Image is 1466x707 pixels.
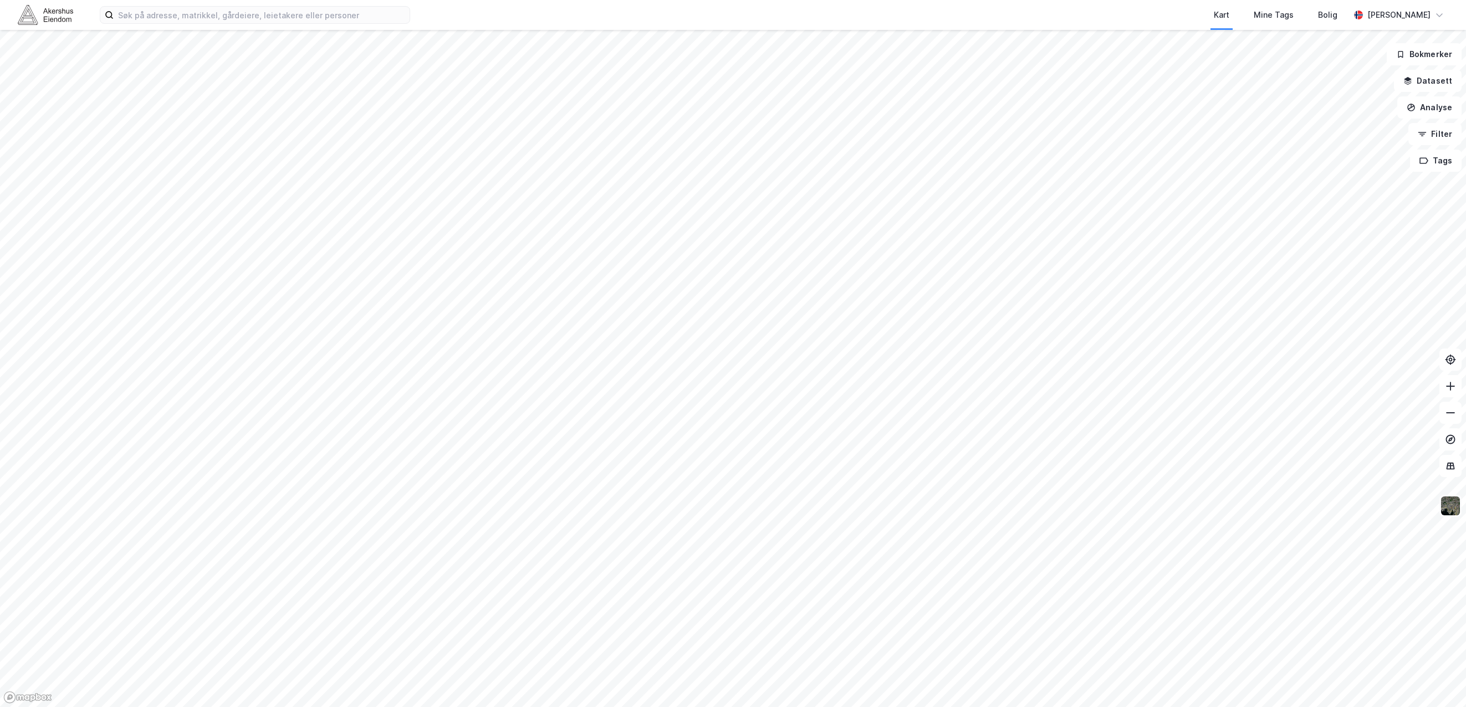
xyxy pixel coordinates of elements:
[1387,43,1462,65] button: Bokmerker
[1397,96,1462,119] button: Analyse
[3,691,52,704] a: Mapbox homepage
[1408,123,1462,145] button: Filter
[1411,654,1466,707] iframe: Chat Widget
[18,5,73,24] img: akershus-eiendom-logo.9091f326c980b4bce74ccdd9f866810c.svg
[1410,150,1462,172] button: Tags
[1367,8,1431,22] div: [PERSON_NAME]
[1411,654,1466,707] div: Kontrollprogram for chat
[1318,8,1337,22] div: Bolig
[1440,495,1461,516] img: 9k=
[1214,8,1229,22] div: Kart
[1394,70,1462,92] button: Datasett
[1254,8,1294,22] div: Mine Tags
[114,7,410,23] input: Søk på adresse, matrikkel, gårdeiere, leietakere eller personer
